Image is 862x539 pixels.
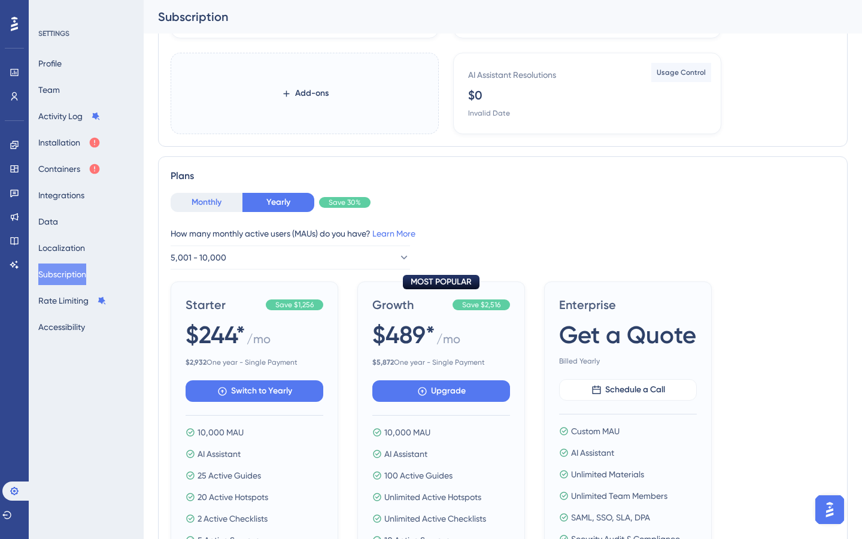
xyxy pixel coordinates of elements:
[38,316,85,338] button: Accessibility
[372,318,435,352] span: $489*
[571,489,667,503] span: Unlimited Team Members
[571,467,644,482] span: Unlimited Materials
[171,250,226,265] span: 5,001 - 10,000
[384,447,427,461] span: AI Assistant
[384,468,453,483] span: 100 Active Guides
[38,158,101,180] button: Containers
[468,68,556,82] div: AI Assistant Resolutions
[559,356,697,366] span: Billed Yearly
[571,510,650,525] span: SAML, SSO, SLA, DPA
[651,63,711,82] button: Usage Control
[198,447,241,461] span: AI Assistant
[186,358,323,367] span: One year - Single Payment
[171,246,410,269] button: 5,001 - 10,000
[38,290,107,311] button: Rate Limiting
[372,358,394,367] b: $ 5,872
[38,237,85,259] button: Localization
[158,8,818,25] div: Subscription
[372,296,448,313] span: Growth
[275,300,314,310] span: Save $1,256
[38,79,60,101] button: Team
[605,383,665,397] span: Schedule a Call
[38,53,62,74] button: Profile
[231,384,292,398] span: Switch to Yearly
[247,331,271,353] span: / mo
[242,193,314,212] button: Yearly
[38,184,84,206] button: Integrations
[372,358,510,367] span: One year - Single Payment
[559,379,697,401] button: Schedule a Call
[571,424,620,438] span: Custom MAU
[171,169,835,183] div: Plans
[186,380,323,402] button: Switch to Yearly
[812,492,848,528] iframe: UserGuiding AI Assistant Launcher
[198,490,268,504] span: 20 Active Hotspots
[186,358,207,367] b: $ 2,932
[431,384,466,398] span: Upgrade
[436,331,460,353] span: / mo
[384,490,481,504] span: Unlimited Active Hotspots
[186,296,261,313] span: Starter
[384,511,486,526] span: Unlimited Active Checklists
[384,425,430,440] span: 10,000 MAU
[329,198,361,207] span: Save 30%
[295,86,329,101] span: Add-ons
[171,193,242,212] button: Monthly
[38,29,135,38] div: SETTINGS
[198,511,268,526] span: 2 Active Checklists
[372,380,510,402] button: Upgrade
[38,105,101,127] button: Activity Log
[198,425,244,440] span: 10,000 MAU
[468,87,482,104] div: $0
[186,318,245,352] span: $244*
[372,229,415,238] a: Learn More
[403,275,479,289] div: MOST POPULAR
[571,446,614,460] span: AI Assistant
[262,83,348,104] button: Add-ons
[38,211,58,232] button: Data
[468,108,510,118] div: Invalid Date
[171,226,835,241] div: How many monthly active users (MAUs) do you have?
[559,318,696,352] span: Get a Quote
[657,68,706,77] span: Usage Control
[38,132,101,153] button: Installation
[559,296,697,313] span: Enterprise
[38,264,86,285] button: Subscription
[462,300,500,310] span: Save $2,516
[198,468,261,483] span: 25 Active Guides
